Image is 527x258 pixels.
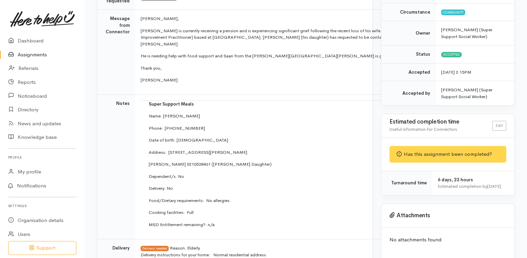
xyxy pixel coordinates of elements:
[8,241,76,255] button: Support
[149,113,461,119] p: Name: [PERSON_NAME]
[389,236,506,244] p: No attachments found
[441,52,462,57] span: Accepted
[389,119,492,125] h3: Estimated completion time
[441,27,492,39] span: [PERSON_NAME] (Super Support Social Worker)
[438,177,473,183] span: 6 days, 23 hours
[170,245,200,251] span: Reason: Elderly
[149,161,461,168] p: [PERSON_NAME] 0210538461 ([PERSON_NAME] Daughter)
[149,197,461,204] p: Food/Dietary requirements: No allergies
[381,63,436,81] td: Accepted
[141,15,469,22] p: [PERSON_NAME],
[8,153,76,162] h6: Profile
[381,171,432,195] td: Turnaround time
[389,126,457,132] span: Useful information for Connectors
[438,183,506,190] div: Estimated completion by
[141,246,169,251] span: Delivery needed
[97,94,135,239] td: Notes
[381,81,436,106] td: Accepted by
[381,21,436,45] td: Owner
[141,65,469,72] p: Thank you,
[492,121,506,131] a: Edit
[389,212,506,219] h3: Attachments
[381,3,436,21] td: Circumstance
[149,137,461,144] p: Date of birth: [DEMOGRAPHIC_DATA]
[149,125,461,132] p: Phone: [PHONE_NUMBER]
[141,77,469,84] p: [PERSON_NAME]
[149,185,461,192] p: Delivery: No
[436,81,514,106] td: [PERSON_NAME] (Super Support Social Worker)
[487,183,501,189] time: [DATE]
[149,173,461,180] p: Dependent/s: No
[441,69,471,75] time: [DATE] 2:15PM
[149,149,461,156] p: Address: [STREET_ADDRESS][PERSON_NAME]
[97,10,135,95] td: Message from Connector
[389,146,506,163] div: Has this assignment been completed?
[141,27,469,48] p: [PERSON_NAME] is currently receiving a pension and is experiencing significant grief following th...
[381,45,436,63] td: Status
[8,201,76,210] h6: Settings
[149,209,461,216] p: Cooking facilities: Full
[141,53,469,59] p: He is needing help with food support and Saan from the [PERSON_NAME][GEOGRAPHIC_DATA][PERSON_NAME...
[149,101,194,107] b: Super Support Meals
[149,221,461,228] p: MSD Entitlement remaining?: n/a
[441,10,465,15] span: Community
